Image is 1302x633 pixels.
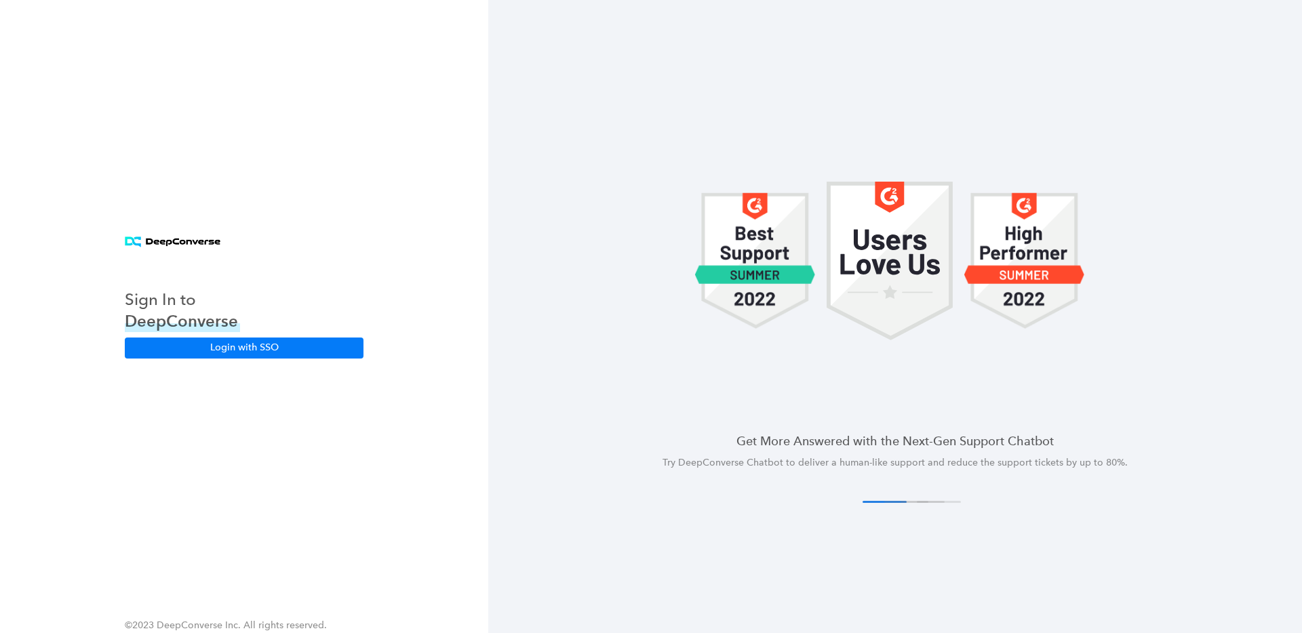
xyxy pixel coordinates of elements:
button: 2 [884,501,928,503]
button: 3 [901,501,945,503]
img: carousel 1 [827,182,952,340]
button: Login with SSO [125,338,363,358]
h3: DeepConverse [125,310,240,332]
h4: Get More Answered with the Next-Gen Support Chatbot [521,432,1269,449]
button: 1 [863,501,907,503]
button: 4 [917,501,961,503]
img: carousel 1 [964,182,1086,340]
span: Try DeepConverse Chatbot to deliver a human-like support and reduce the support tickets by up to ... [663,457,1128,468]
img: horizontal logo [125,237,220,248]
img: carousel 1 [694,182,816,340]
span: ©2023 DeepConverse Inc. All rights reserved. [125,619,327,631]
h3: Sign In to [125,289,240,310]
